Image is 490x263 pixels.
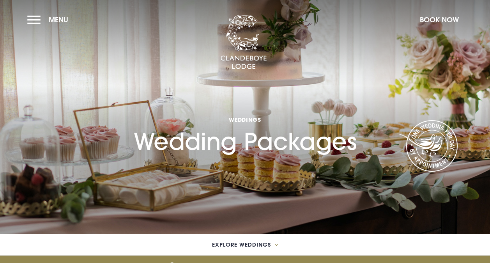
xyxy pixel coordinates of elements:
span: Explore Weddings [212,242,271,247]
span: Weddings [134,116,357,123]
button: Book Now [416,11,463,28]
h1: Wedding Packages [134,83,357,155]
img: Clandeboye Lodge [220,15,267,70]
span: Menu [49,15,68,24]
button: Menu [27,11,72,28]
